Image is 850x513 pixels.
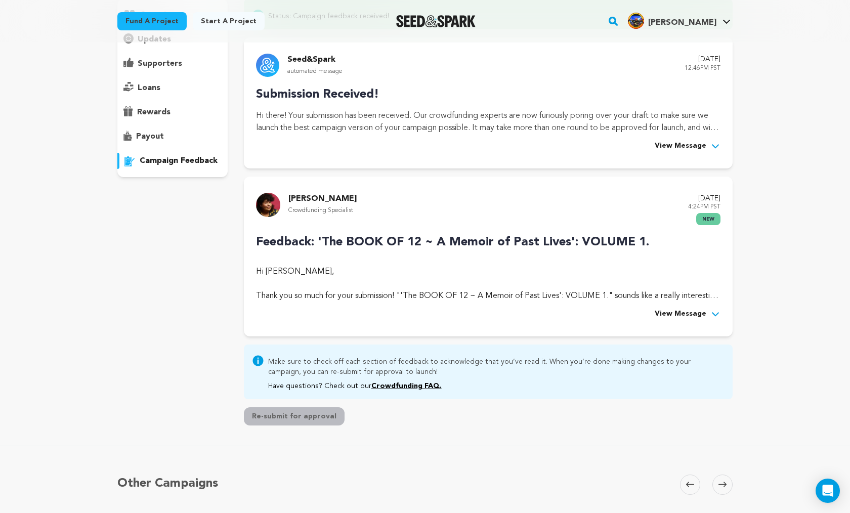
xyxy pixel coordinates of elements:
[256,233,720,251] p: Feedback: 'The BOOK OF 12 ~ A Memoir of Past Lives': VOLUME 1.
[655,140,706,152] span: View Message
[117,129,228,145] button: payout
[287,66,343,77] p: automated message
[371,382,442,390] a: Crowdfunding FAQ.
[117,104,228,120] button: rewards
[138,82,160,94] p: loans
[288,205,357,217] p: Crowdfunding Specialist
[685,63,720,74] p: 12:46PM PST
[655,140,720,152] button: View Message
[117,80,228,96] button: loans
[696,213,720,225] span: new
[244,407,345,425] button: Re-submit for approval
[626,11,733,29] a: Tony W.'s Profile
[655,308,706,320] span: View Message
[628,13,644,29] img: bd432736ce30c2de.jpg
[117,56,228,72] button: supporters
[256,193,280,217] img: 9732bf93d350c959.jpg
[396,15,476,27] a: Seed&Spark Homepage
[256,110,720,134] p: Hi there! Your submission has been received. Our crowdfunding experts are now furiously poring ov...
[816,479,840,503] div: Open Intercom Messenger
[287,54,343,66] p: Seed&Spark
[117,12,187,30] a: Fund a project
[268,355,725,377] p: Make sure to check off each section of feedback to acknowledge that you’ve read it. When you’re d...
[140,155,218,167] p: campaign feedback
[396,15,476,27] img: Seed&Spark Logo Dark Mode
[193,12,265,30] a: Start a project
[256,85,720,104] p: Submission Received!
[288,193,357,205] p: [PERSON_NAME]
[688,193,720,205] p: [DATE]
[117,153,228,169] button: campaign feedback
[268,381,725,391] p: Have questions? Check out our
[137,106,171,118] p: rewards
[648,19,716,27] span: [PERSON_NAME]
[628,13,716,29] div: Tony W.'s Profile
[138,58,182,70] p: supporters
[256,266,720,302] div: Hi [PERSON_NAME], Thank you so much for your submission! "'The BOOK OF 12 ~ A Memoir of Past Live...
[136,131,164,143] p: payout
[685,54,720,66] p: [DATE]
[117,475,218,493] h5: Other Campaigns
[688,201,720,213] p: 4:24PM PST
[626,11,733,32] span: Tony W.'s Profile
[655,308,720,320] button: View Message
